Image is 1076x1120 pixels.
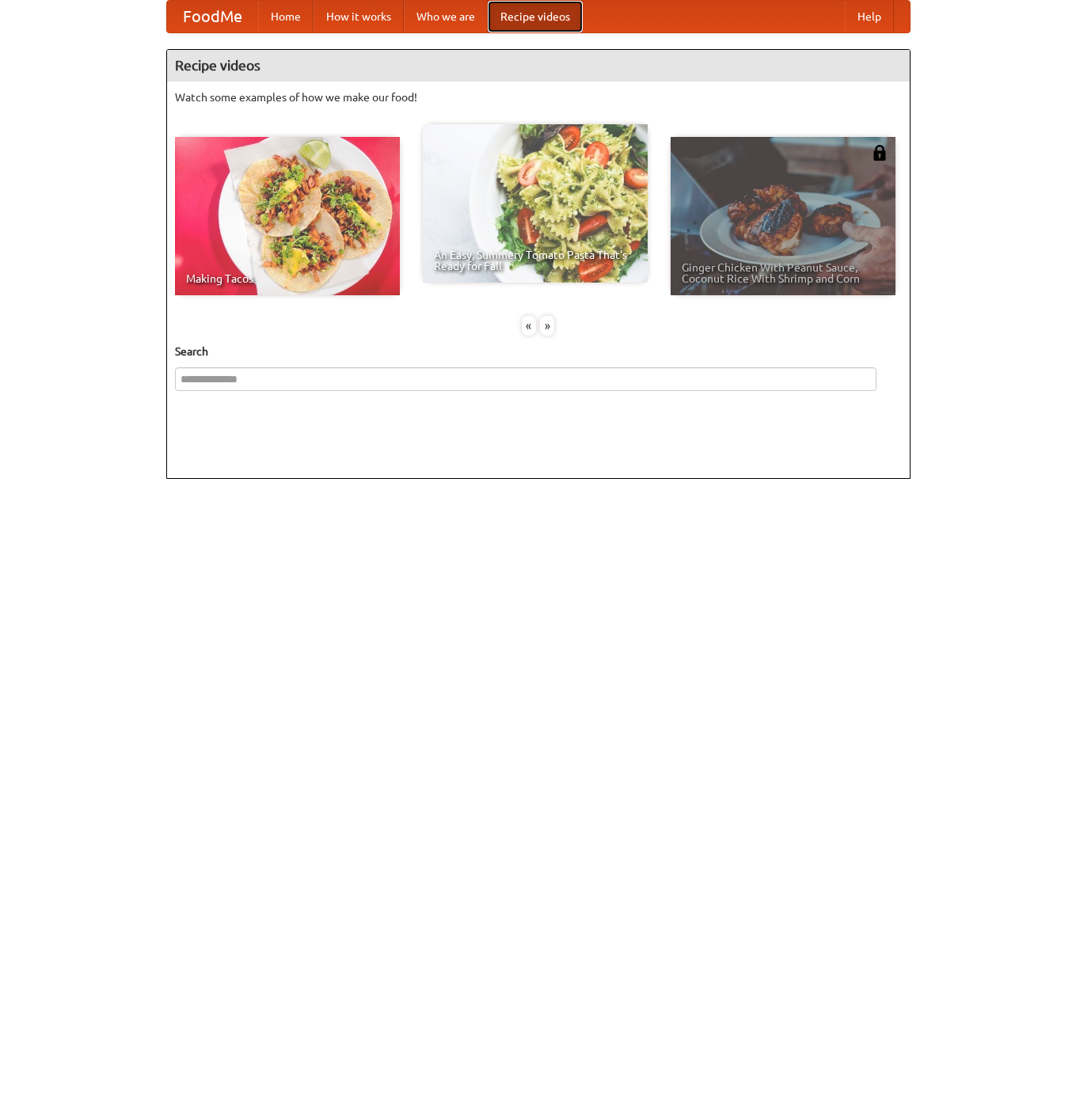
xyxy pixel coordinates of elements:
h4: Recipe videos [167,50,910,82]
a: An Easy, Summery Tomato Pasta That's Ready for Fall [423,124,648,283]
div: « [522,316,536,336]
h5: Search [175,344,902,359]
a: FoodMe [167,1,258,32]
div: » [540,316,554,336]
img: 483408.png [872,145,888,161]
a: Help [845,1,894,32]
a: How it works [314,1,404,32]
span: Making Tacos [186,273,389,284]
span: An Easy, Summery Tomato Pasta That's Ready for Fall [434,249,637,271]
a: Recipe videos [488,1,583,32]
a: Who we are [404,1,488,32]
a: Home [258,1,314,32]
a: Making Tacos [175,137,400,295]
p: Watch some examples of how we make our food! [175,89,902,105]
